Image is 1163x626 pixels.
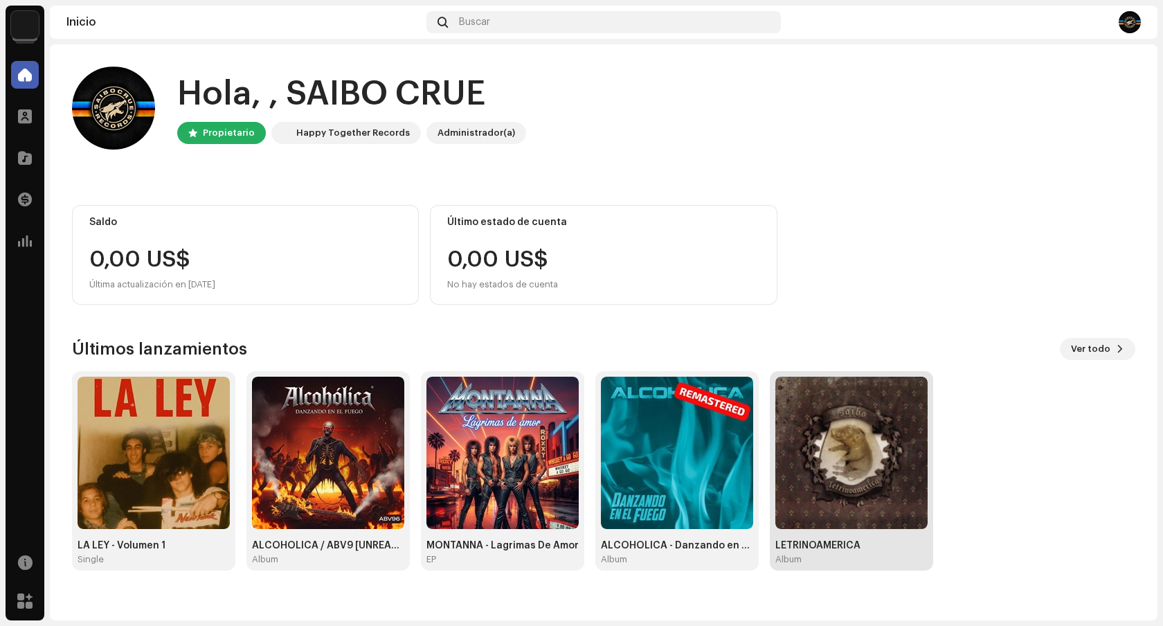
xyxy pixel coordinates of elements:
img: 036e0fe1-15ab-481a-99de-8de8069df3a3 [72,66,155,150]
div: Último estado de cuenta [447,217,759,228]
div: Single [78,554,104,565]
h3: Últimos lanzamientos [72,338,247,360]
div: MONTANNA - Lagrimas De Amor [426,540,579,551]
div: Propietario [203,125,255,141]
img: e2a49cc9-1362-481d-bad1-9c38aa83e369 [601,377,753,529]
div: Saldo [89,217,402,228]
div: Happy Together Records [296,125,410,141]
img: 0a82b312-ceee-4bf3-bdc8-03e6a25a51cd [78,377,230,529]
img: edd8793c-a1b1-4538-85bc-e24b6277bc1e [274,125,291,141]
div: ALCOHOLICA - Danzando en el Fuego - REMASTERED [601,540,753,551]
img: 062bacc3-8603-4a46-9199-ca1808d229b9 [252,377,404,529]
img: 036e0fe1-15ab-481a-99de-8de8069df3a3 [1119,11,1141,33]
div: LETRINOAMERICA [775,540,928,551]
div: ALCOHOLICA / ABV9 [UNREALIZED SONG'S, DEMOS AND MORE] [252,540,404,551]
img: 64dc593c-fd72-49a6-bb92-a205d87103ad [426,377,579,529]
div: Album [775,554,802,565]
img: edd8793c-a1b1-4538-85bc-e24b6277bc1e [11,11,39,39]
div: LA LEY - Volumen 1 [78,540,230,551]
div: Administrador(a) [438,125,515,141]
span: Buscar [459,17,490,28]
re-o-card-value: Saldo [72,205,419,305]
div: Inicio [66,17,421,28]
div: Última actualización en [DATE] [89,276,402,293]
div: Album [601,554,627,565]
div: Hola, , SAIBO CRUE [177,72,526,116]
button: Ver todo [1060,338,1135,360]
div: Album [252,554,278,565]
div: EP [426,554,436,565]
re-o-card-value: Último estado de cuenta [430,205,777,305]
span: Ver todo [1071,335,1110,363]
div: No hay estados de cuenta [447,276,558,293]
img: 68d90c49-401e-4799-ae4f-290b3acd4a62 [775,377,928,529]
